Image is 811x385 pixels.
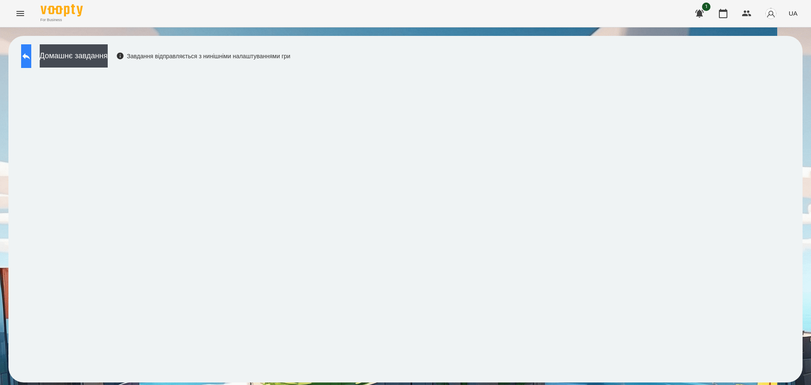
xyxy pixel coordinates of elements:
[789,9,797,18] span: UA
[41,4,83,16] img: Voopty Logo
[785,5,801,21] button: UA
[702,3,710,11] span: 1
[10,3,30,24] button: Menu
[765,8,777,19] img: avatar_s.png
[40,44,108,68] button: Домашнє завдання
[41,17,83,23] span: For Business
[116,52,291,60] div: Завдання відправляється з нинішніми налаштуваннями гри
